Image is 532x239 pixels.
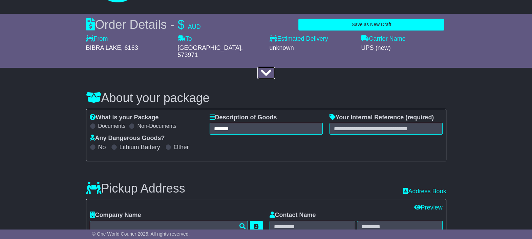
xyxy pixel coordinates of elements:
[92,231,190,237] span: © One World Courier 2025. All rights reserved.
[86,91,446,105] h3: About your package
[98,144,106,151] label: No
[86,17,201,32] div: Order Details -
[210,114,277,121] label: Description of Goods
[86,44,121,51] span: BIBRA LAKE
[86,182,185,195] h3: Pickup Address
[298,19,444,31] button: Save as New Draft
[178,18,185,32] span: $
[90,212,141,219] label: Company Name
[90,135,165,142] label: Any Dangerous Goods?
[137,123,176,129] label: Non-Documents
[178,44,243,59] span: , 573971
[414,204,442,211] a: Preview
[270,212,316,219] label: Contact Name
[178,35,192,43] label: To
[86,35,108,43] label: From
[329,114,434,121] label: Your Internal Reference (required)
[361,44,446,52] div: UPS (new)
[403,188,446,195] a: Address Book
[188,23,201,30] span: AUD
[121,44,138,51] span: , 6163
[174,144,189,151] label: Other
[361,35,406,43] label: Carrier Name
[270,35,355,43] label: Estimated Delivery
[270,44,355,52] div: unknown
[120,144,160,151] label: Lithium Battery
[178,44,241,51] span: [GEOGRAPHIC_DATA]
[98,123,126,129] label: Documents
[90,114,159,121] label: What is your Package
